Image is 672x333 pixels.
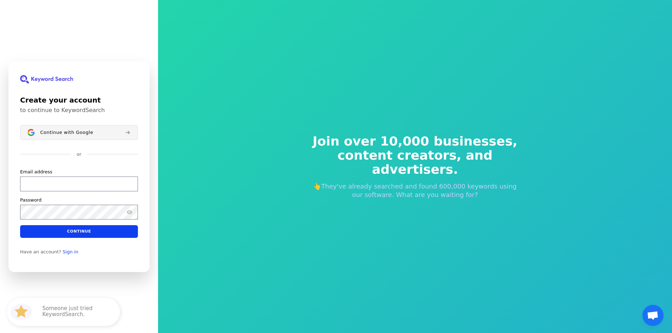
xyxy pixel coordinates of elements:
[20,95,138,105] h1: Create your account
[642,305,664,326] a: Open chat
[63,249,78,254] a: Sign in
[20,225,138,238] button: Continue
[20,125,138,140] button: Sign in with GoogleContinue with Google
[8,299,34,325] img: HubSpot
[125,208,134,216] button: Show password
[20,168,52,175] label: Email address
[308,148,522,177] span: content creators, and advertisers.
[308,134,522,148] span: Join over 10,000 businesses,
[20,107,138,114] p: to continue to KeywordSearch
[20,197,42,203] label: Password
[77,151,81,158] p: or
[308,182,522,199] p: 👆They've already searched and found 600,000 keywords using our software. What are you waiting for?
[28,129,35,136] img: Sign in with Google
[42,306,113,318] p: Someone just tried KeywordSearch.
[20,249,61,254] span: Have an account?
[40,129,93,135] span: Continue with Google
[20,75,73,84] img: KeywordSearch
